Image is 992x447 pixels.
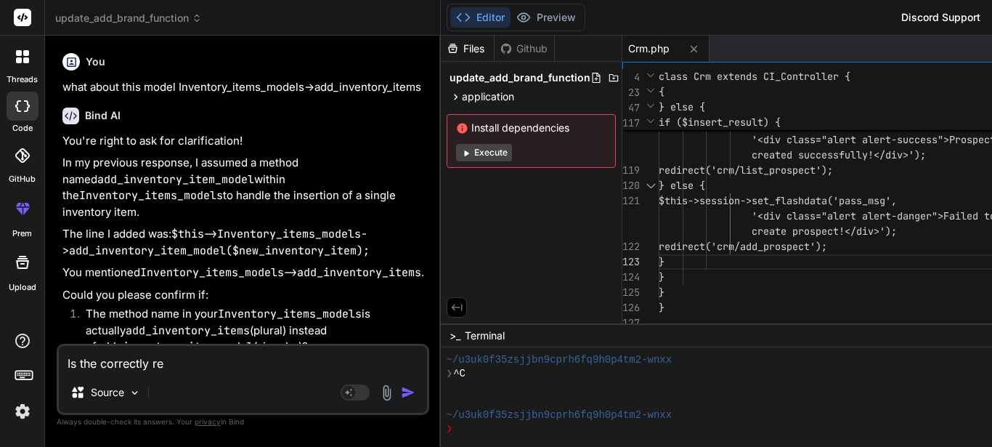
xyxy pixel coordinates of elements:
[453,367,465,381] span: ^C
[86,55,105,69] h6: You
[456,121,606,135] span: Install dependencies
[9,173,36,185] label: GitHub
[659,116,781,129] span: if ($insert_result) {
[622,270,640,285] div: 124
[622,70,640,85] span: 4
[62,265,426,281] p: You mentioned .
[129,387,141,399] img: Pick Models
[752,148,926,161] span: created successfully!</div>');
[456,144,512,161] button: Execute
[641,178,660,193] div: Click to collapse the range.
[465,329,505,343] span: Terminal
[447,408,672,422] span: ~/u3uk0f35zsjjbn9cprh6fq9h0p4tm2-wnxx
[74,306,426,355] li: The method name in your is actually (plural) instead of (singular)?
[91,385,124,400] p: Source
[659,70,850,83] span: class Crm extends CI_Controller {
[659,164,833,177] span: redirect('crm/list_prospect');
[628,41,670,56] span: Crm.php
[622,163,640,178] div: 119
[622,116,640,131] span: 117
[447,367,454,381] span: ❯
[462,89,514,104] span: application
[511,7,582,28] button: Preview
[450,329,460,343] span: >_
[62,226,426,259] p: The line I added was:
[12,122,33,134] label: code
[57,415,429,429] p: Always double-check its answers. Your in Bind
[62,155,426,220] p: In my previous response, I assumed a method named within the to handle the insertion of a single ...
[140,265,421,280] code: Inventory_items_models->add_inventory_items
[659,100,705,113] span: } else {
[450,71,590,85] span: update_add_brand_function
[441,41,494,56] div: Files
[622,239,640,254] div: 122
[126,323,250,338] code: add_inventory_items
[10,399,35,424] img: settings
[97,172,254,187] code: add_inventory_item_model
[659,179,705,192] span: } else {
[378,384,395,401] img: attachment
[401,385,415,400] img: icon
[622,315,640,331] div: 127
[62,227,370,258] code: $this->Inventory_items_models->add_inventory_item_model($new_inventory_item);
[856,194,897,207] span: s_msg',
[9,281,36,294] label: Upload
[893,6,989,29] div: Discord Support
[195,417,221,426] span: privacy
[659,240,827,253] span: redirect('crm/add_prospect');
[97,339,253,354] code: add_inventory_item_model
[622,285,640,300] div: 125
[659,301,664,314] span: }
[659,286,664,299] span: }
[12,227,32,240] label: prem
[447,353,672,367] span: ~/u3uk0f35zsjjbn9cprh6fq9h0p4tm2-wnxx
[622,193,640,209] div: 121
[59,346,427,372] textarea: Is the correctly re
[659,255,664,268] span: }
[659,194,856,207] span: $this->session->set_flashdata('pas
[218,307,362,321] code: Inventory_items_models
[62,79,426,96] p: what about this model Inventory_items_models->add_inventory_items
[85,108,121,123] h6: Bind AI
[622,85,640,100] span: 23
[55,11,202,25] span: update_add_brand_function
[752,225,897,238] span: create prospect!</div>');
[622,178,640,193] div: 120
[622,254,640,270] div: 123
[7,73,38,86] label: threads
[622,100,640,116] span: 47
[450,7,511,28] button: Editor
[622,300,640,315] div: 126
[659,270,664,283] span: }
[659,85,664,98] span: {
[79,188,223,203] code: Inventory_items_models
[62,133,426,150] p: You're right to ask for clarification!
[62,287,426,304] p: Could you please confirm if:
[447,422,454,436] span: ❯
[495,41,554,56] div: Github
